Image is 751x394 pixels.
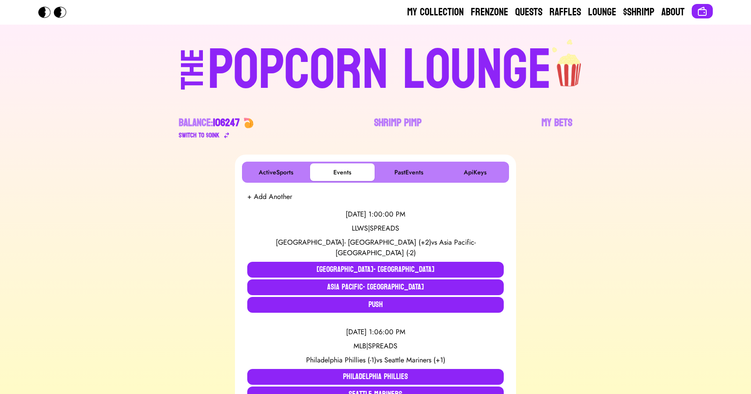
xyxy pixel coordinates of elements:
[542,116,572,141] a: My Bets
[247,341,504,351] div: MLB | SPREADS
[247,297,504,313] button: Push
[697,6,708,17] img: Connect wallet
[38,7,73,18] img: Popcorn
[208,42,552,98] div: POPCORN LOUNGE
[384,355,445,365] span: Seattle Mariners (+1)
[549,5,581,19] a: Raffles
[243,118,254,128] img: 🍤
[443,163,507,181] button: ApiKeys
[588,5,616,19] a: Lounge
[306,355,376,365] span: Philadelphia Phillies (-1)
[247,223,504,234] div: LLWS | SPREADS
[247,237,504,258] div: vs
[247,209,504,220] div: [DATE] 1:00:00 PM
[247,192,292,202] button: + Add Another
[471,5,508,19] a: Frenzone
[661,5,685,19] a: About
[247,279,504,295] button: Asia Pacific- [GEOGRAPHIC_DATA]
[276,237,431,247] span: [GEOGRAPHIC_DATA]- [GEOGRAPHIC_DATA] (+2)
[310,163,375,181] button: Events
[247,369,504,385] button: Philadelphia Phillies
[177,49,209,107] div: THE
[374,116,422,141] a: Shrimp Pimp
[179,116,240,130] div: Balance:
[179,130,220,141] div: Switch to $ OINK
[247,355,504,365] div: vs
[552,39,588,88] img: popcorn
[247,327,504,337] div: [DATE] 1:06:00 PM
[336,237,476,258] span: Asia Pacific- [GEOGRAPHIC_DATA] (-2)
[376,163,441,181] button: PastEvents
[105,39,646,98] a: THEPOPCORN LOUNGEpopcorn
[623,5,654,19] a: $Shrimp
[213,113,240,132] span: 106247
[244,163,308,181] button: ActiveSports
[407,5,464,19] a: My Collection
[515,5,542,19] a: Quests
[247,262,504,278] button: [GEOGRAPHIC_DATA]- [GEOGRAPHIC_DATA]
